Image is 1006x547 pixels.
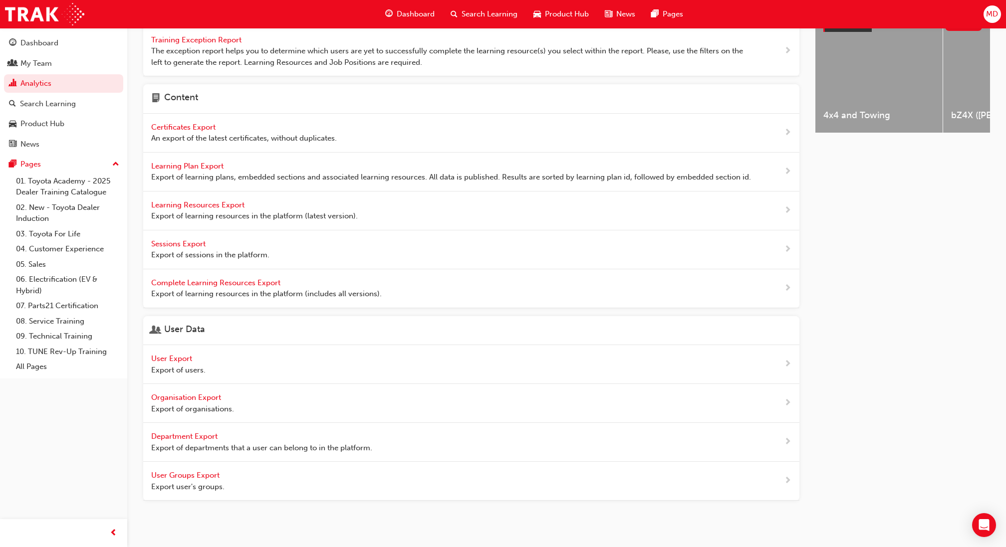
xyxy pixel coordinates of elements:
[12,174,123,200] a: 01. Toyota Academy - 2025 Dealer Training Catalogue
[4,155,123,174] button: Pages
[151,278,282,287] span: Complete Learning Resources Export
[151,239,208,248] span: Sessions Export
[143,26,799,77] a: Training Exception Report The exception report helps you to determine which users are yet to succ...
[784,204,791,217] span: next-icon
[4,54,123,73] a: My Team
[151,133,337,144] span: An export of the latest certificates, without duplicates.
[151,162,226,171] span: Learning Plan Export
[984,5,1001,23] button: MD
[12,226,123,242] a: 03. Toyota For Life
[20,98,76,110] div: Search Learning
[151,35,244,44] span: Training Exception Report
[5,3,84,25] img: Trak
[545,8,589,20] span: Product Hub
[9,39,16,48] span: guage-icon
[385,8,393,20] span: guage-icon
[4,74,123,93] a: Analytics
[784,436,791,448] span: next-icon
[784,397,791,409] span: next-icon
[643,4,691,24] a: pages-iconPages
[533,8,541,20] span: car-icon
[143,423,799,462] a: Department Export Export of departments that a user can belong to in the platform.next-icon
[143,384,799,423] a: Organisation Export Export of organisations.next-icon
[9,120,16,129] span: car-icon
[12,272,123,298] a: 06. Electrification (EV & Hybrid)
[151,393,223,402] span: Organisation Export
[151,432,220,441] span: Department Export
[151,249,269,261] span: Export of sessions in the platform.
[151,481,225,493] span: Export user's groups.
[972,513,996,537] div: Open Intercom Messenger
[20,118,64,130] div: Product Hub
[143,345,799,384] a: User Export Export of users.next-icon
[20,37,58,49] div: Dashboard
[20,159,41,170] div: Pages
[9,79,16,88] span: chart-icon
[143,153,799,191] a: Learning Plan Export Export of learning plans, embedded sections and associated learning resource...
[823,110,935,121] span: 4x4 and Towing
[164,324,205,337] h4: User Data
[151,288,382,300] span: Export of learning resources in the platform (includes all versions).
[12,344,123,360] a: 10. TUNE Rev-Up Training
[112,158,119,171] span: up-icon
[784,243,791,256] span: next-icon
[605,8,612,20] span: news-icon
[525,4,597,24] a: car-iconProduct Hub
[986,8,998,20] span: MD
[110,527,117,540] span: prev-icon
[616,8,635,20] span: News
[143,114,799,153] a: Certificates Export An export of the latest certificates, without duplicates.next-icon
[143,462,799,501] a: User Groups Export Export user's groups.next-icon
[462,8,517,20] span: Search Learning
[151,442,372,454] span: Export of departments that a user can belong to in the platform.
[451,8,458,20] span: search-icon
[9,160,16,169] span: pages-icon
[4,95,123,113] a: Search Learning
[151,365,206,376] span: Export of users.
[12,298,123,314] a: 07. Parts21 Certification
[151,123,218,132] span: Certificates Export
[151,210,358,222] span: Export of learning resources in the platform (latest version).
[784,127,791,139] span: next-icon
[164,92,198,105] h4: Content
[443,4,525,24] a: search-iconSearch Learning
[9,59,16,68] span: people-icon
[784,475,791,487] span: next-icon
[143,191,799,230] a: Learning Resources Export Export of learning resources in the platform (latest version).next-icon
[151,324,160,337] span: user-icon
[4,34,123,52] a: Dashboard
[12,329,123,344] a: 09. Technical Training
[151,471,222,480] span: User Groups Export
[784,45,791,57] span: next-icon
[151,403,234,415] span: Export of organisations.
[12,200,123,226] a: 02. New - Toyota Dealer Induction
[597,4,643,24] a: news-iconNews
[151,45,752,68] span: The exception report helps you to determine which users are yet to successfully complete the lear...
[12,257,123,272] a: 05. Sales
[663,8,683,20] span: Pages
[143,269,799,308] a: Complete Learning Resources Export Export of learning resources in the platform (includes all ver...
[151,92,160,105] span: page-icon
[9,100,16,109] span: search-icon
[784,358,791,370] span: next-icon
[151,200,247,209] span: Learning Resources Export
[397,8,435,20] span: Dashboard
[20,58,52,69] div: My Team
[151,172,751,183] span: Export of learning plans, embedded sections and associated learning resources. All data is publis...
[12,241,123,257] a: 04. Customer Experience
[12,359,123,374] a: All Pages
[784,166,791,178] span: next-icon
[12,314,123,329] a: 08. Service Training
[377,4,443,24] a: guage-iconDashboard
[143,230,799,269] a: Sessions Export Export of sessions in the platform.next-icon
[9,140,16,149] span: news-icon
[4,115,123,133] a: Product Hub
[4,135,123,154] a: News
[815,8,943,133] a: 4x4 and Towing
[651,8,659,20] span: pages-icon
[20,139,39,150] div: News
[784,282,791,295] span: next-icon
[4,32,123,155] button: DashboardMy TeamAnalyticsSearch LearningProduct HubNews
[151,354,194,363] span: User Export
